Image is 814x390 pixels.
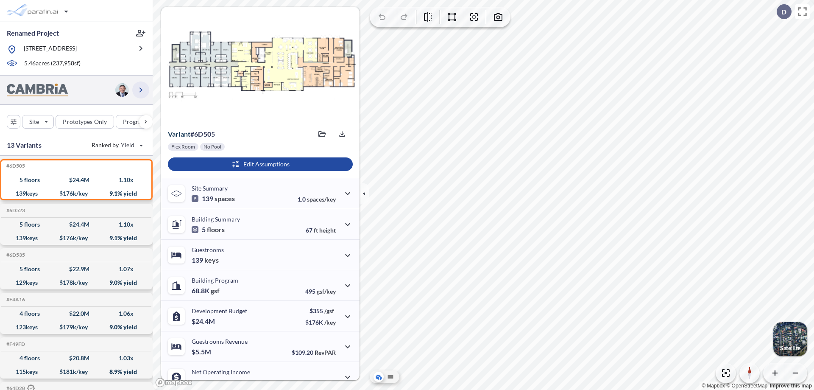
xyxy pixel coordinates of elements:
[192,225,225,234] p: 5
[5,297,25,303] h5: Click to copy the code
[192,338,248,345] p: Guestrooms Revenue
[305,319,336,326] p: $176K
[5,341,25,347] h5: Click to copy the code
[7,28,59,38] p: Renamed Project
[215,194,235,203] span: spaces
[171,143,195,150] p: Flex Room
[192,368,250,376] p: Net Operating Income
[192,277,238,284] p: Building Program
[192,216,240,223] p: Building Summary
[168,130,215,138] p: # 6d505
[203,143,221,150] p: No Pool
[781,8,786,16] p: D
[298,196,336,203] p: 1.0
[168,130,190,138] span: Variant
[5,208,25,213] h5: Click to copy the code
[7,84,68,97] img: BrandImage
[300,379,336,387] p: 40.0%
[192,348,212,356] p: $5.5M
[773,322,807,356] button: Switcher ImageSatellite
[5,163,25,169] h5: Click to copy the code
[192,307,247,314] p: Development Budget
[324,319,336,326] span: /key
[7,140,42,150] p: 13 Variants
[192,286,220,295] p: 68.8K
[243,160,290,168] p: Edit Assumptions
[192,256,219,264] p: 139
[85,138,148,152] button: Ranked by Yield
[770,383,812,389] a: Improve this map
[192,185,228,192] p: Site Summary
[307,196,336,203] span: spaces/key
[314,227,318,234] span: ft
[207,225,225,234] span: floors
[374,372,384,382] button: Aerial View
[155,378,192,387] a: Mapbox homepage
[204,256,219,264] span: keys
[317,379,336,387] span: margin
[192,194,235,203] p: 139
[168,157,353,171] button: Edit Assumptions
[319,227,336,234] span: height
[305,307,336,314] p: $355
[702,383,725,389] a: Mapbox
[773,322,807,356] img: Switcher Image
[56,115,114,129] button: Prototypes Only
[305,288,336,295] p: 495
[385,372,396,382] button: Site Plan
[115,83,129,97] img: user logo
[192,317,216,325] p: $24.4M
[192,378,212,387] p: $2.2M
[22,115,54,129] button: Site
[24,44,77,55] p: [STREET_ADDRESS]
[63,118,107,126] p: Prototypes Only
[29,118,39,126] p: Site
[315,349,336,356] span: RevPAR
[292,349,336,356] p: $109.20
[306,227,336,234] p: 67
[726,383,767,389] a: OpenStreetMap
[5,252,25,258] h5: Click to copy the code
[192,246,224,253] p: Guestrooms
[324,307,334,314] span: /gsf
[211,286,220,295] span: gsf
[121,141,135,149] span: Yield
[24,59,81,68] p: 5.46 acres ( 237,958 sf)
[116,115,162,129] button: Program
[123,118,147,126] p: Program
[317,288,336,295] span: gsf/key
[780,345,800,351] p: Satellite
